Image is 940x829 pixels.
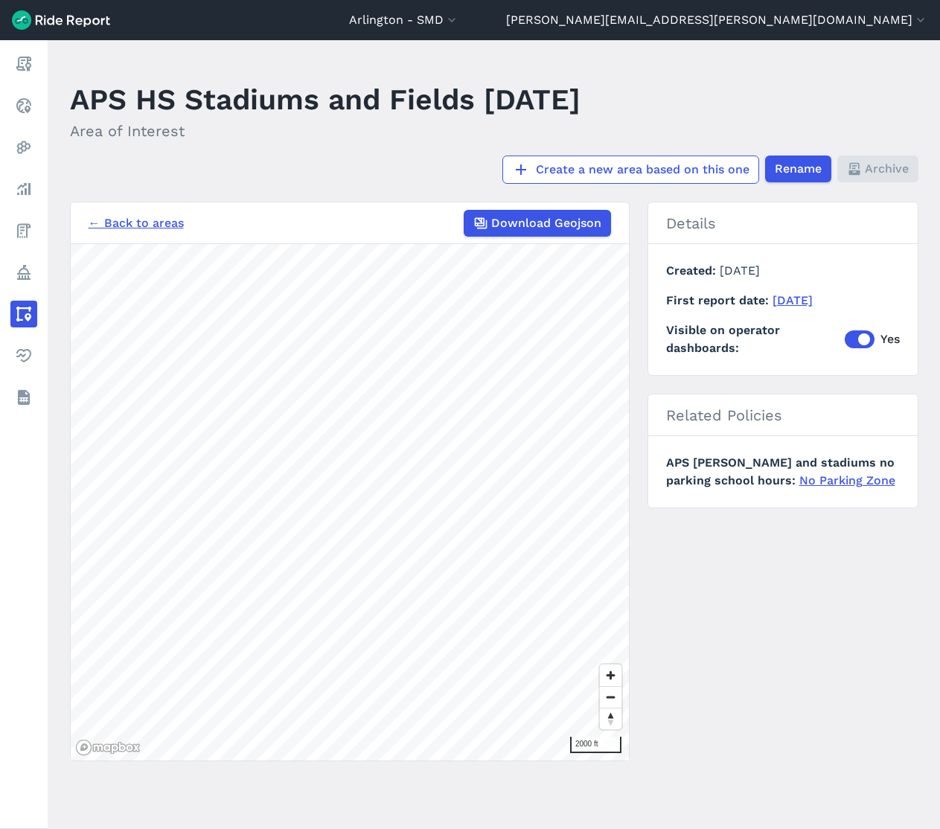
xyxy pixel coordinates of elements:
[845,330,900,348] label: Yes
[720,263,760,278] span: [DATE]
[600,708,621,729] button: Reset bearing to north
[464,210,611,237] button: Download Geojson
[10,342,37,369] a: Health
[775,160,822,178] span: Rename
[10,384,37,411] a: Datasets
[837,156,918,182] button: Archive
[506,11,928,29] button: [PERSON_NAME][EMAIL_ADDRESS][PERSON_NAME][DOMAIN_NAME]
[10,259,37,286] a: Policy
[10,51,37,77] a: Report
[773,293,813,307] a: [DATE]
[648,202,918,244] h2: Details
[12,10,110,30] img: Ride Report
[70,120,581,142] h2: Area of Interest
[70,79,581,120] h1: APS HS Stadiums and Fields [DATE]
[10,92,37,119] a: Realtime
[89,214,184,232] a: ← Back to areas
[10,217,37,244] a: Fees
[865,160,909,178] span: Archive
[71,244,629,761] canvas: Map
[666,321,845,357] span: Visible on operator dashboards
[666,293,773,307] span: First report date
[502,156,759,184] a: Create a new area based on this one
[10,176,37,202] a: Analyze
[10,301,37,327] a: Areas
[75,739,141,756] a: Mapbox logo
[666,263,720,278] span: Created
[648,394,918,436] h2: Related Policies
[349,11,459,29] button: Arlington - SMD
[666,455,895,487] span: APS [PERSON_NAME] and stadiums no parking school hours
[491,214,601,232] span: Download Geojson
[10,134,37,161] a: Heatmaps
[765,156,831,182] button: Rename
[570,737,621,753] div: 2000 ft
[600,665,621,686] button: Zoom in
[799,473,895,487] a: No Parking Zone
[600,686,621,708] button: Zoom out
